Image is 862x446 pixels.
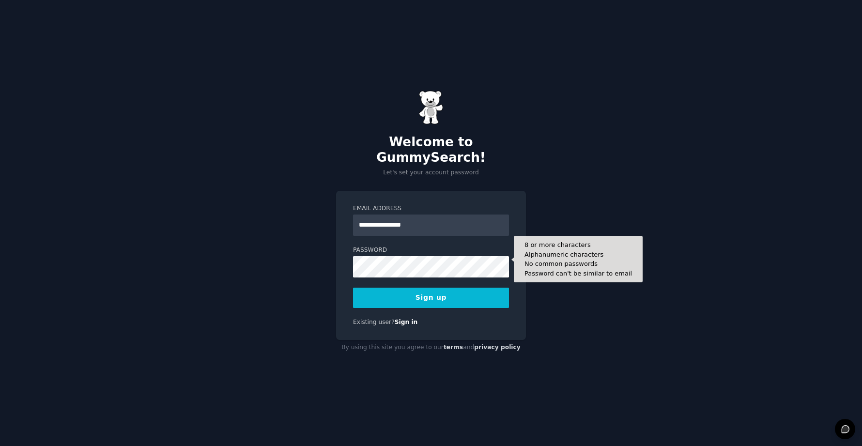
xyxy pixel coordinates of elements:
[474,344,521,351] a: privacy policy
[353,288,509,308] button: Sign up
[336,169,526,177] p: Let's set your account password
[353,204,509,213] label: Email Address
[336,340,526,355] div: By using this site you agree to our and
[419,91,443,124] img: Gummy Bear
[444,344,463,351] a: terms
[353,246,509,255] label: Password
[353,319,395,325] span: Existing user?
[336,135,526,165] h2: Welcome to GummySearch!
[395,319,418,325] a: Sign in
